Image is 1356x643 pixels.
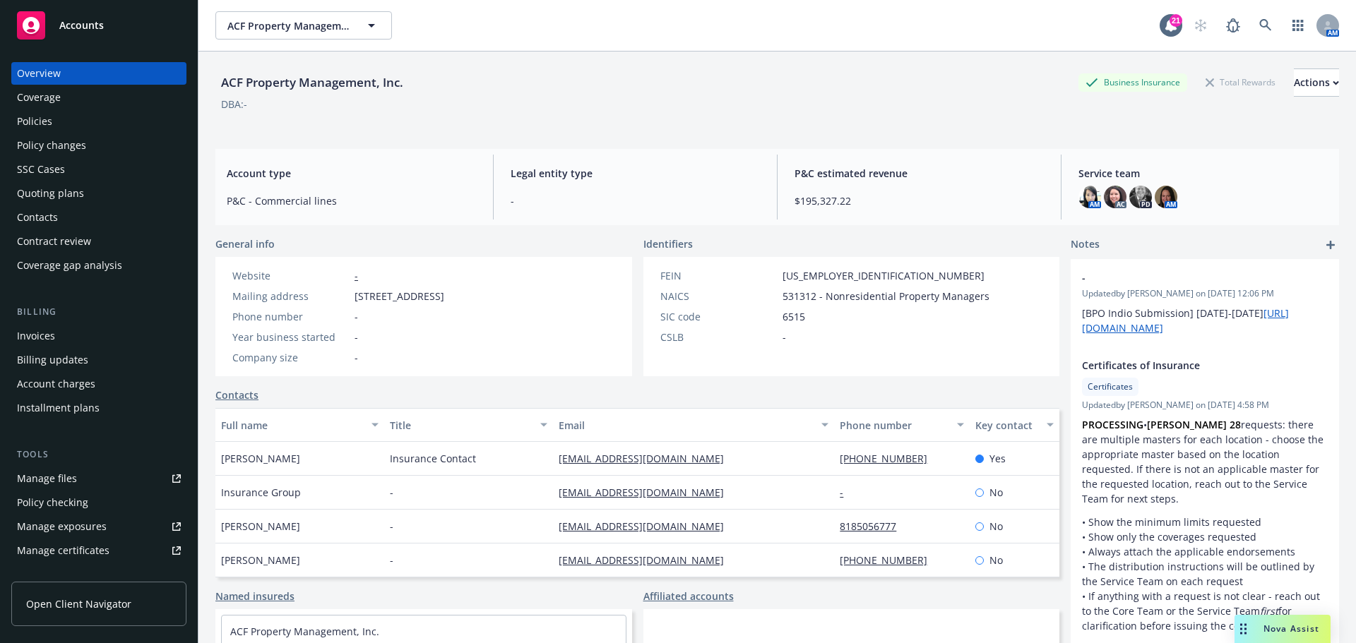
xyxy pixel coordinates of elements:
[11,86,186,109] a: Coverage
[227,166,476,181] span: Account type
[390,485,393,500] span: -
[390,553,393,567] span: -
[975,418,1038,433] div: Key contact
[221,451,300,466] span: [PERSON_NAME]
[1260,604,1278,618] em: first
[783,330,786,344] span: -
[1082,270,1291,285] span: -
[215,387,258,402] a: Contacts
[1199,73,1283,91] div: Total Rewards
[11,397,186,419] a: Installment plans
[11,110,186,133] a: Policies
[215,11,392,40] button: ACF Property Management, Inc.
[1294,68,1339,97] button: Actions
[559,452,735,465] a: [EMAIL_ADDRESS][DOMAIN_NAME]
[11,349,186,371] a: Billing updates
[227,18,350,33] span: ACF Property Management, Inc.
[232,350,349,365] div: Company size
[1088,380,1133,393] span: Certificates
[511,193,760,208] span: -
[1263,623,1319,635] span: Nova Assist
[215,589,295,603] a: Named insureds
[1082,287,1328,300] span: Updated by [PERSON_NAME] on [DATE] 12:06 PM
[17,563,88,586] div: Manage claims
[1071,259,1339,347] div: -Updatedby [PERSON_NAME] on [DATE] 12:06 PM[BPO Indio Submission] [DATE]-[DATE][URL][DOMAIN_NAME]
[1078,73,1187,91] div: Business Insurance
[17,467,77,490] div: Manage files
[1082,417,1328,506] p: • requests: there are multiple masters for each location - choose the appropriate master based on...
[11,230,186,253] a: Contract review
[17,110,52,133] div: Policies
[17,206,58,229] div: Contacts
[660,289,777,304] div: NAICS
[17,515,107,538] div: Manage exposures
[355,330,358,344] span: -
[660,268,777,283] div: FEIN
[11,182,186,205] a: Quoting plans
[1082,358,1291,373] span: Certificates of Insurance
[1147,418,1241,431] strong: [PERSON_NAME] 28
[221,418,363,433] div: Full name
[1082,515,1328,633] p: • Show the minimum limits requested • Show only the coverages requested • Always attach the appli...
[355,269,358,282] a: -
[26,596,131,611] span: Open Client Navigator
[1186,11,1215,40] a: Start snowing
[17,62,61,85] div: Overview
[783,309,805,324] span: 6515
[11,325,186,347] a: Invoices
[511,166,760,181] span: Legal entity type
[1251,11,1280,40] a: Search
[1284,11,1312,40] a: Switch app
[17,158,65,181] div: SSC Cases
[11,373,186,395] a: Account charges
[215,236,275,251] span: General info
[559,418,813,433] div: Email
[1322,236,1339,253] a: add
[227,193,476,208] span: P&C - Commercial lines
[232,309,349,324] div: Phone number
[559,519,735,533] a: [EMAIL_ADDRESS][DOMAIN_NAME]
[559,486,735,499] a: [EMAIL_ADDRESS][DOMAIN_NAME]
[215,408,384,442] button: Full name
[232,289,349,304] div: Mailing address
[1235,615,1252,643] div: Drag to move
[355,289,444,304] span: [STREET_ADDRESS]
[11,447,186,462] div: Tools
[840,486,855,499] a: -
[1104,186,1126,208] img: photo
[11,158,186,181] a: SSC Cases
[1294,69,1339,96] div: Actions
[11,539,186,562] a: Manage certificates
[230,625,379,638] a: ACF Property Management, Inc.
[221,485,301,500] span: Insurance Group
[970,408,1059,442] button: Key contact
[390,418,532,433] div: Title
[355,350,358,365] span: -
[17,325,55,347] div: Invoices
[1071,236,1100,253] span: Notes
[1078,186,1101,208] img: photo
[795,193,1044,208] span: $195,327.22
[17,373,95,395] div: Account charges
[1129,186,1152,208] img: photo
[17,182,84,205] div: Quoting plans
[59,20,104,31] span: Accounts
[834,408,969,442] button: Phone number
[989,451,1006,466] span: Yes
[559,553,735,567] a: [EMAIL_ADDRESS][DOMAIN_NAME]
[11,467,186,490] a: Manage files
[989,519,1003,534] span: No
[355,309,358,324] span: -
[643,589,734,603] a: Affiliated accounts
[11,254,186,277] a: Coverage gap analysis
[17,397,100,419] div: Installment plans
[215,73,409,92] div: ACF Property Management, Inc.
[390,519,393,534] span: -
[17,539,109,562] div: Manage certificates
[11,515,186,538] a: Manage exposures
[660,309,777,324] div: SIC code
[840,519,908,533] a: 8185056777
[17,254,122,277] div: Coverage gap analysis
[783,268,985,283] span: [US_EMPLOYER_IDENTIFICATION_NUMBER]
